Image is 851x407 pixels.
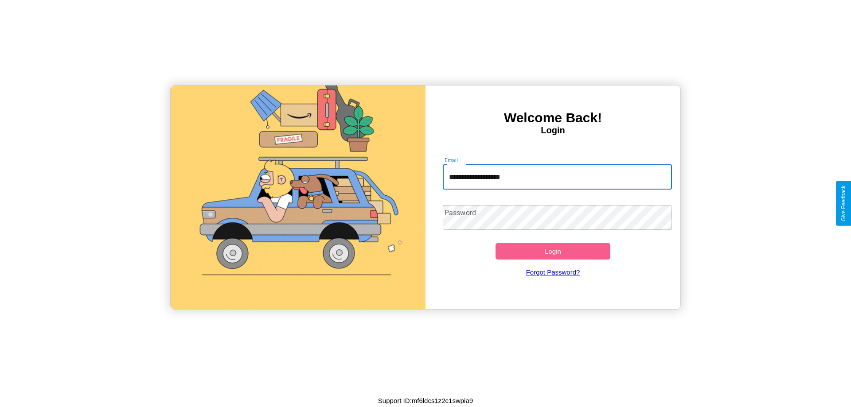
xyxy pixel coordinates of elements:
[438,260,668,285] a: Forgot Password?
[378,395,473,407] p: Support ID: mf6ldcs1z2c1swpia9
[171,85,425,309] img: gif
[445,156,458,164] label: Email
[496,243,610,260] button: Login
[425,110,680,125] h3: Welcome Back!
[425,125,680,136] h4: Login
[840,186,847,221] div: Give Feedback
